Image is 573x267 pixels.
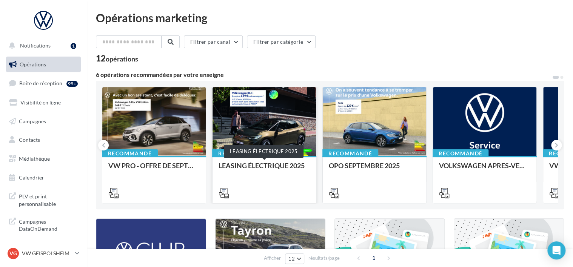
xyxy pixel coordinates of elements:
[96,12,564,23] div: Opérations marketing
[19,118,46,124] span: Campagnes
[19,191,78,207] span: PLV et print personnalisable
[66,81,78,87] div: 99+
[184,35,243,48] button: Filtrer par canal
[308,255,340,262] span: résultats/page
[5,188,82,210] a: PLV et print personnalisable
[19,174,44,181] span: Calendrier
[5,75,82,91] a: Boîte de réception99+
[285,253,304,264] button: 12
[19,137,40,143] span: Contacts
[288,256,295,262] span: 12
[5,213,82,236] a: Campagnes DataOnDemand
[5,114,82,129] a: Campagnes
[96,54,138,63] div: 12
[106,55,138,62] div: opérations
[224,145,303,158] div: LEASING ÉLECTRIQUE 2025
[329,162,420,177] div: OPO SEPTEMBRE 2025
[102,149,158,158] div: Recommandé
[20,61,46,68] span: Opérations
[5,132,82,148] a: Contacts
[247,35,316,48] button: Filtrer par catégorie
[19,155,50,162] span: Médiathèque
[6,246,81,261] a: VG VW GEISPOLSHEIM
[547,241,565,259] div: Open Intercom Messenger
[264,255,281,262] span: Afficher
[5,95,82,110] a: Visibilité en ligne
[212,149,268,158] div: Recommandé
[322,149,378,158] div: Recommandé
[5,38,79,54] button: Notifications 1
[96,72,552,78] div: 6 opérations recommandées par votre enseigne
[368,252,380,264] span: 1
[20,99,61,106] span: Visibilité en ligne
[19,80,62,86] span: Boîte de réception
[5,170,82,186] a: Calendrier
[219,162,310,177] div: LEASING ÉLECTRIQUE 2025
[5,151,82,167] a: Médiathèque
[71,43,76,49] div: 1
[19,216,78,233] span: Campagnes DataOnDemand
[433,149,488,158] div: Recommandé
[5,57,82,72] a: Opérations
[20,42,51,49] span: Notifications
[108,162,200,177] div: VW PRO - OFFRE DE SEPTEMBRE 25
[22,250,72,257] p: VW GEISPOLSHEIM
[439,162,530,177] div: VOLKSWAGEN APRES-VENTE
[9,250,17,257] span: VG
